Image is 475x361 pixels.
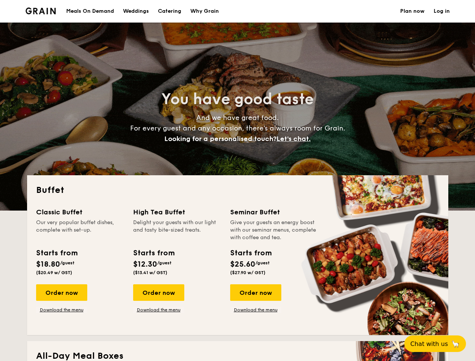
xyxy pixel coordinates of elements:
h2: Buffet [36,184,439,196]
span: $25.60 [230,260,255,269]
a: Download the menu [133,307,184,313]
div: Order now [36,284,87,301]
span: 🦙 [451,340,460,348]
span: ($27.90 w/ GST) [230,270,266,275]
div: Order now [133,284,184,301]
span: ($20.49 w/ GST) [36,270,72,275]
span: And we have great food. For every guest and any occasion, there’s always room for Grain. [130,114,345,143]
span: Let's chat. [276,135,311,143]
a: Download the menu [36,307,87,313]
div: Starts from [230,247,271,259]
span: /guest [157,260,171,265]
span: Looking for a personalised touch? [164,135,276,143]
div: Delight your guests with our light and tasty bite-sized treats. [133,219,221,241]
span: You have good taste [161,90,314,108]
span: Chat with us [410,340,448,347]
span: ($13.41 w/ GST) [133,270,167,275]
div: Starts from [36,247,77,259]
img: Grain [26,8,56,14]
div: Starts from [133,247,174,259]
a: Download the menu [230,307,281,313]
div: Our very popular buffet dishes, complete with set-up. [36,219,124,241]
button: Chat with us🦙 [404,335,466,352]
div: Order now [230,284,281,301]
a: Logotype [26,8,56,14]
span: /guest [60,260,74,265]
span: /guest [255,260,270,265]
span: $12.30 [133,260,157,269]
span: $18.80 [36,260,60,269]
div: Seminar Buffet [230,207,318,217]
div: Classic Buffet [36,207,124,217]
div: High Tea Buffet [133,207,221,217]
div: Give your guests an energy boost with our seminar menus, complete with coffee and tea. [230,219,318,241]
